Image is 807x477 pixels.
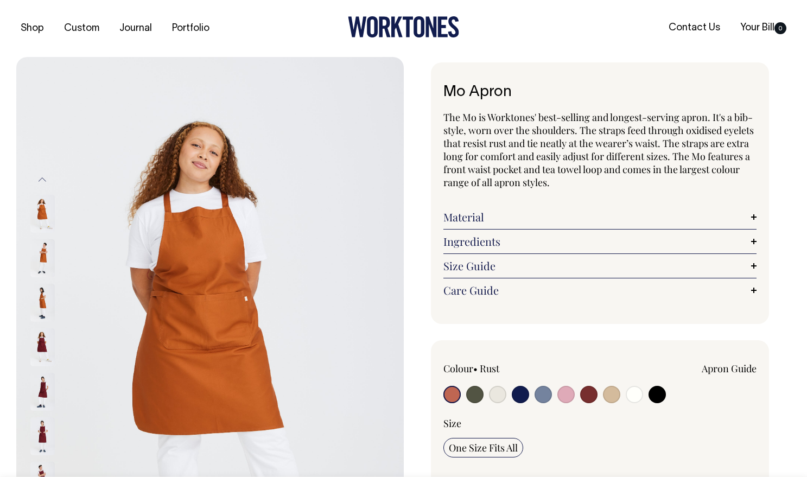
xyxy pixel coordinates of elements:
[443,362,569,375] div: Colour
[443,417,757,430] div: Size
[702,362,757,375] a: Apron Guide
[34,167,50,192] button: Previous
[115,20,156,37] a: Journal
[443,211,757,224] a: Material
[443,111,754,189] span: The Mo is Worktones' best-selling and longest-serving apron. It's a bib-style, worn over the shou...
[30,373,55,411] img: burgundy
[443,84,757,101] h1: Mo Apron
[473,362,478,375] span: •
[443,259,757,272] a: Size Guide
[443,235,757,248] a: Ingredients
[480,362,499,375] label: Rust
[30,328,55,366] img: burgundy
[16,20,48,37] a: Shop
[449,441,518,454] span: One Size Fits All
[60,20,104,37] a: Custom
[168,20,214,37] a: Portfolio
[443,438,523,457] input: One Size Fits All
[30,284,55,322] img: rust
[30,195,55,233] img: rust
[443,284,757,297] a: Care Guide
[664,19,725,37] a: Contact Us
[736,19,791,37] a: Your Bill0
[30,239,55,277] img: rust
[774,22,786,34] span: 0
[30,417,55,455] img: burgundy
